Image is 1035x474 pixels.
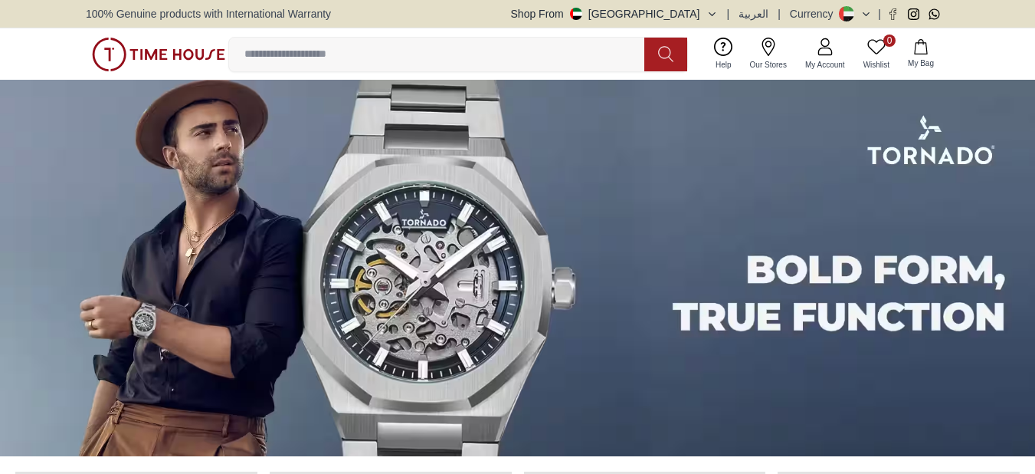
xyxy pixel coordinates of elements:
span: Our Stores [744,59,793,71]
a: Facebook [887,8,899,20]
span: | [778,6,781,21]
div: Currency [790,6,840,21]
span: 100% Genuine products with International Warranty [86,6,331,21]
span: 0 [883,35,896,47]
button: My Bag [899,36,943,72]
a: Instagram [908,8,919,20]
span: Wishlist [857,59,896,71]
button: Shop From[GEOGRAPHIC_DATA] [511,6,718,21]
span: Help [709,59,738,71]
span: My Account [799,59,851,71]
a: 0Wishlist [854,35,899,74]
button: العربية [739,6,768,21]
span: | [878,6,881,21]
a: Whatsapp [929,8,940,20]
a: Our Stores [741,35,796,74]
span: | [727,6,730,21]
img: ... [92,38,225,71]
span: My Bag [902,58,940,69]
img: United Arab Emirates [570,8,582,20]
a: Help [706,35,741,74]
